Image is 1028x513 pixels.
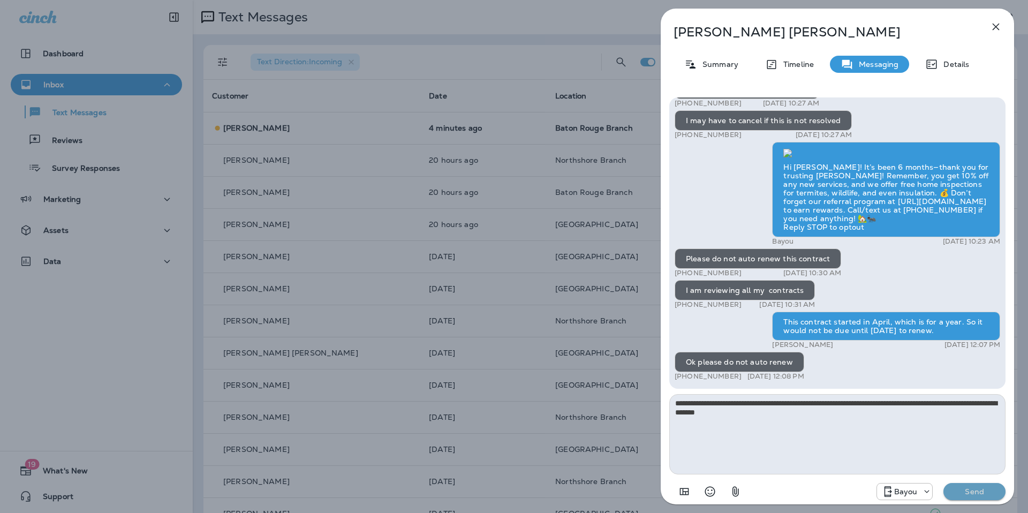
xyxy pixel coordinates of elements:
[944,341,1000,349] p: [DATE] 12:07 PM
[783,149,792,157] img: twilio-download
[675,300,742,309] p: [PHONE_NUMBER]
[747,372,804,381] p: [DATE] 12:08 PM
[675,99,742,108] p: [PHONE_NUMBER]
[783,269,841,277] p: [DATE] 10:30 AM
[778,60,814,69] p: Timeline
[675,131,742,139] p: [PHONE_NUMBER]
[675,110,852,131] div: I may have to cancel if this is not resolved
[763,99,819,108] p: [DATE] 10:27 AM
[772,312,1000,341] div: This contract started in April, which is for a year. So it would not be due until [DATE] to renew.
[674,481,695,502] button: Add in a premade template
[772,237,793,246] p: Bayou
[772,341,833,349] p: [PERSON_NAME]
[772,142,1000,237] div: Hi [PERSON_NAME]! It’s been 6 months—thank you for trusting [PERSON_NAME]! Remember, you get 10% ...
[943,483,1006,500] button: Send
[675,269,742,277] p: [PHONE_NUMBER]
[699,481,721,502] button: Select an emoji
[938,60,969,69] p: Details
[675,372,742,381] p: [PHONE_NUMBER]
[796,131,852,139] p: [DATE] 10:27 AM
[697,60,738,69] p: Summary
[853,60,898,69] p: Messaging
[674,25,966,40] p: [PERSON_NAME] [PERSON_NAME]
[675,280,815,300] div: I am reviewing all my contracts
[877,485,933,498] div: +1 (985) 315-4311
[952,487,997,496] p: Send
[675,248,841,269] div: Please do not auto renew this contract
[675,352,804,372] div: Ok please do not auto renew
[894,487,918,496] p: Bayou
[943,237,1000,246] p: [DATE] 10:23 AM
[759,300,815,309] p: [DATE] 10:31 AM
